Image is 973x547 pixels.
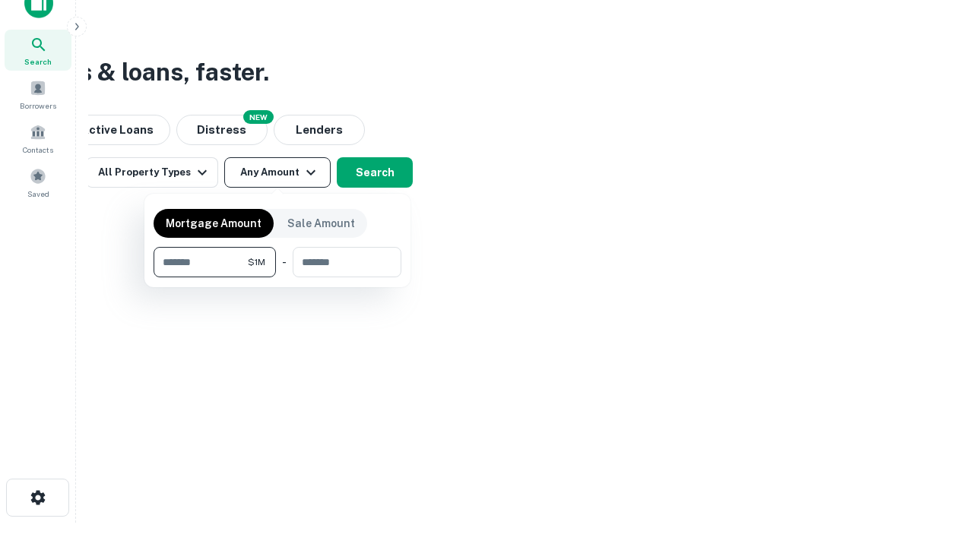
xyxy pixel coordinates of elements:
p: Mortgage Amount [166,215,261,232]
p: Sale Amount [287,215,355,232]
div: - [282,247,287,277]
iframe: Chat Widget [897,425,973,498]
span: $1M [248,255,265,269]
